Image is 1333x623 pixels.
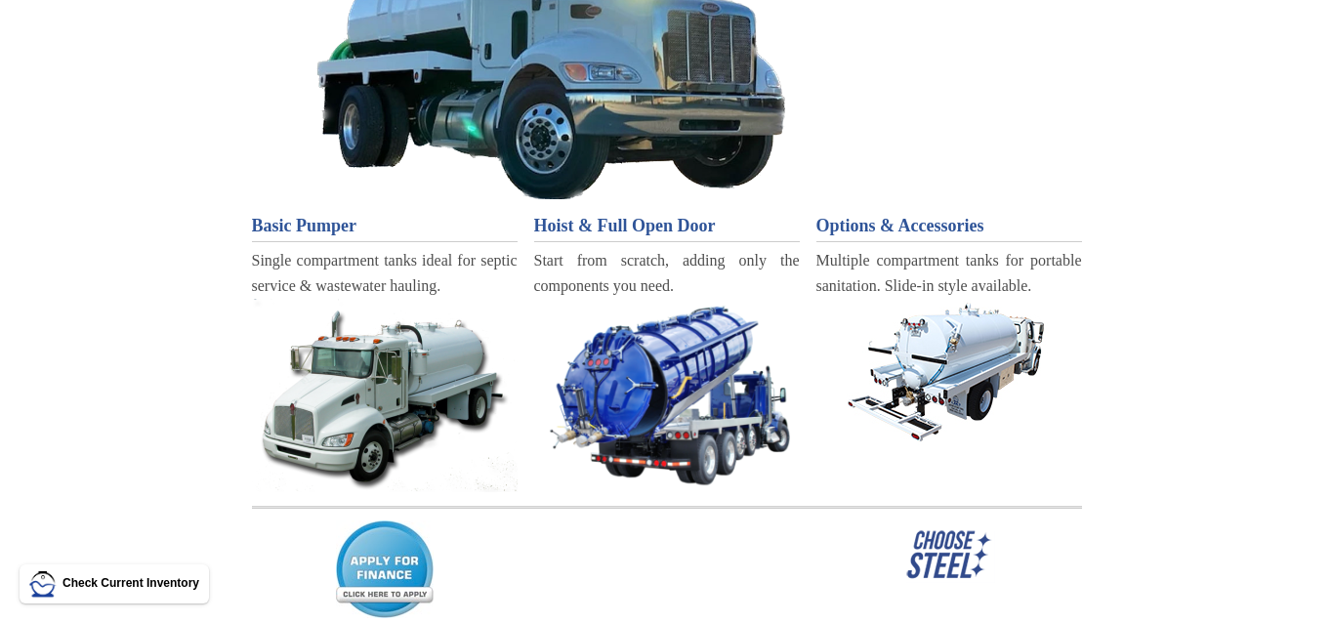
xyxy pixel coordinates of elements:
div: Start from scratch, adding only the components you need. [534,248,800,298]
a: Financing [252,520,518,618]
span: Basic Pumper [252,216,357,235]
img: Stacks Image 12027 [252,506,1082,510]
div: Single compartment tanks ideal for septic service & wastewater hauling. [252,248,518,298]
a: PT - Portable Sanitation [816,299,1082,445]
img: Stacks Image p111540_n6 [903,526,995,583]
span: Hoist & Full Open Door [534,216,716,235]
a: ST - Septic Service [252,299,518,492]
a: Hoist & Full Open Door [534,212,800,240]
a: ST - Septic Service [534,299,800,488]
a: Choose Steel [816,526,1082,583]
img: Stacks Image 9317 [252,299,518,492]
img: Stacks Image 9319 [822,299,1076,445]
img: Stacks Image 111546 [534,299,800,488]
div: Multiple compartment tanks for portable sanitation. Slide-in style available. [816,248,1082,298]
span: Options & Accessories [816,216,984,235]
a: Basic Pumper [252,212,518,240]
p: Check Current Inventory [62,574,199,593]
img: LMT Icon [29,570,57,598]
a: Options & Accessories [816,212,1082,240]
img: Stacks Image p111540_n3 [336,520,434,618]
